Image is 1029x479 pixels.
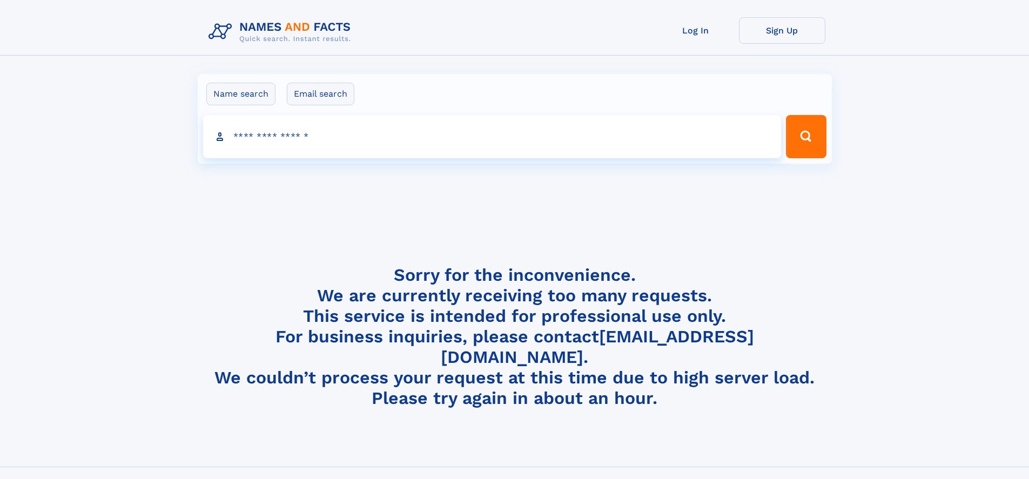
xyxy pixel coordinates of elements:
[441,326,754,367] a: [EMAIL_ADDRESS][DOMAIN_NAME]
[204,17,360,46] img: Logo Names and Facts
[203,115,782,158] input: search input
[739,17,825,44] a: Sign Up
[653,17,739,44] a: Log In
[206,83,275,105] label: Name search
[786,115,826,158] button: Search Button
[204,265,825,409] h4: Sorry for the inconvenience. We are currently receiving too many requests. This service is intend...
[287,83,354,105] label: Email search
